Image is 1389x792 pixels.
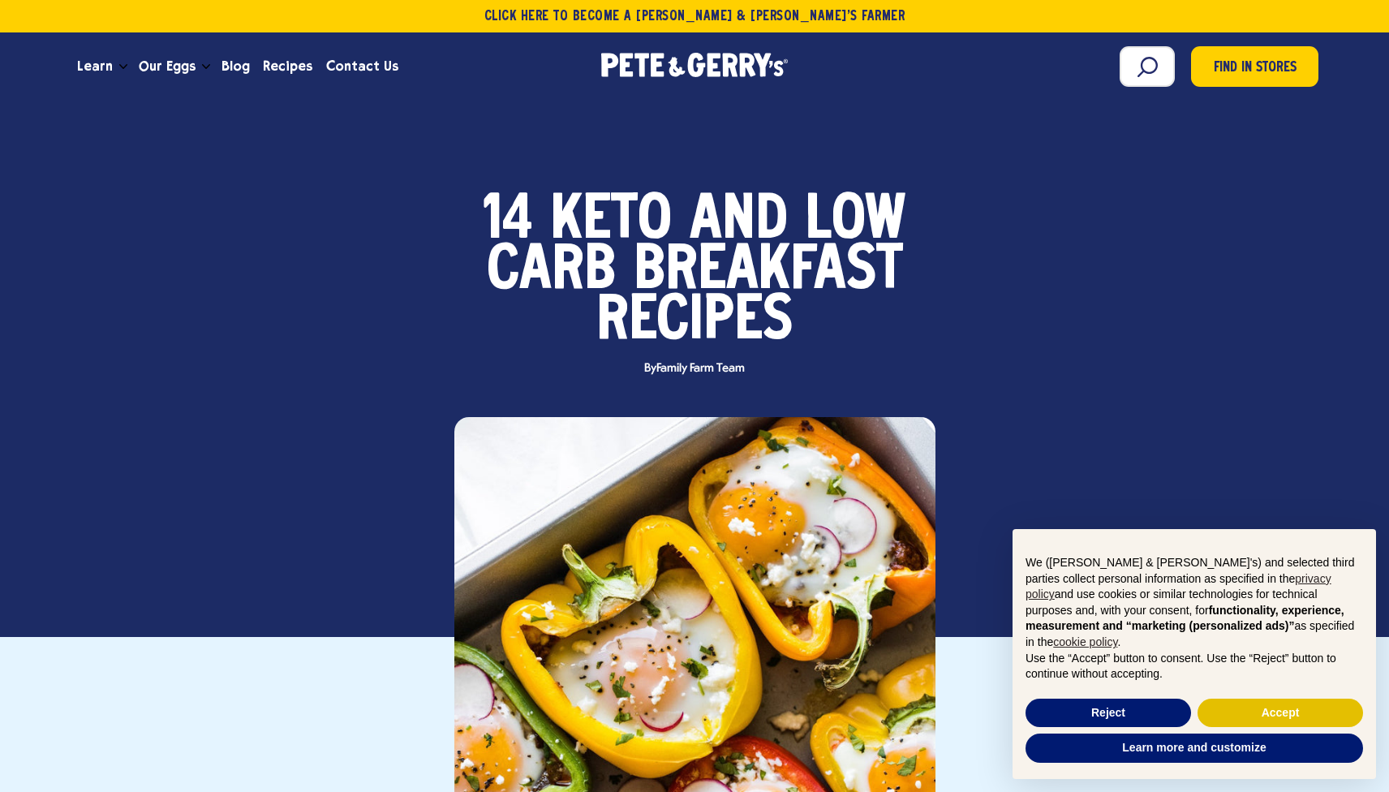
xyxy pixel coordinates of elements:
span: Learn [77,56,113,76]
a: Recipes [256,45,319,88]
a: Our Eggs [132,45,202,88]
button: Reject [1026,699,1191,728]
span: Low [806,196,906,247]
span: Contact Us [326,56,398,76]
span: Keto [551,196,672,247]
button: Open the dropdown menu for Our Eggs [202,64,210,70]
a: Blog [215,45,256,88]
span: By [636,363,753,375]
p: Use the “Accept” button to consent. Use the “Reject” button to continue without accepting. [1026,651,1363,682]
button: Learn more and customize [1026,734,1363,763]
span: and [690,196,788,247]
input: Search [1120,46,1175,87]
span: Breakfast [634,247,903,297]
span: Recipes [596,297,793,347]
p: We ([PERSON_NAME] & [PERSON_NAME]'s) and selected third parties collect personal information as s... [1026,555,1363,651]
span: Recipes [263,56,312,76]
span: Family Farm Team [656,362,745,375]
span: Blog [221,56,250,76]
span: Find in Stores [1214,58,1297,80]
a: cookie policy [1053,635,1117,648]
a: Contact Us [320,45,405,88]
span: 14 [483,196,533,247]
button: Open the dropdown menu for Learn [119,64,127,70]
button: Accept [1198,699,1363,728]
a: Find in Stores [1191,46,1318,87]
span: Our Eggs [139,56,196,76]
span: Carb [487,247,616,297]
a: Learn [71,45,119,88]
